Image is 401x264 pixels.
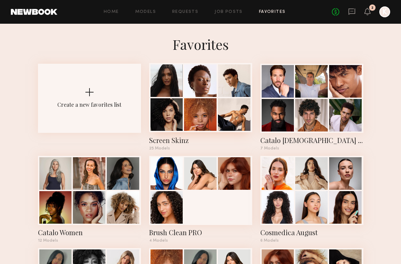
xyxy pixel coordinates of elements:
[38,239,141,243] div: 12 Models
[149,136,252,145] div: Screen Skinz
[260,64,363,150] a: Catalo [DEMOGRAPHIC_DATA] Models7 Models
[260,228,363,237] div: Cosmedica August
[379,6,390,17] a: K
[149,64,252,150] a: Screen Skinz25 Models
[260,156,363,243] a: Cosmedica August6 Models
[260,136,363,145] div: Catalo Male Models
[215,10,243,14] a: Job Posts
[260,239,363,243] div: 6 Models
[172,10,198,14] a: Requests
[149,228,252,237] div: Brush Clean PRO
[135,10,156,14] a: Models
[38,64,141,156] button: Create a new favorites list
[149,156,252,243] a: Brush Clean PRO4 Models
[57,101,121,108] div: Create a new favorites list
[149,239,252,243] div: 4 Models
[259,10,286,14] a: Favorites
[149,146,252,150] div: 25 Models
[38,228,141,237] div: Catalo Women
[104,10,119,14] a: Home
[260,146,363,150] div: 7 Models
[38,156,141,243] a: Catalo Women12 Models
[371,6,374,10] div: 2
